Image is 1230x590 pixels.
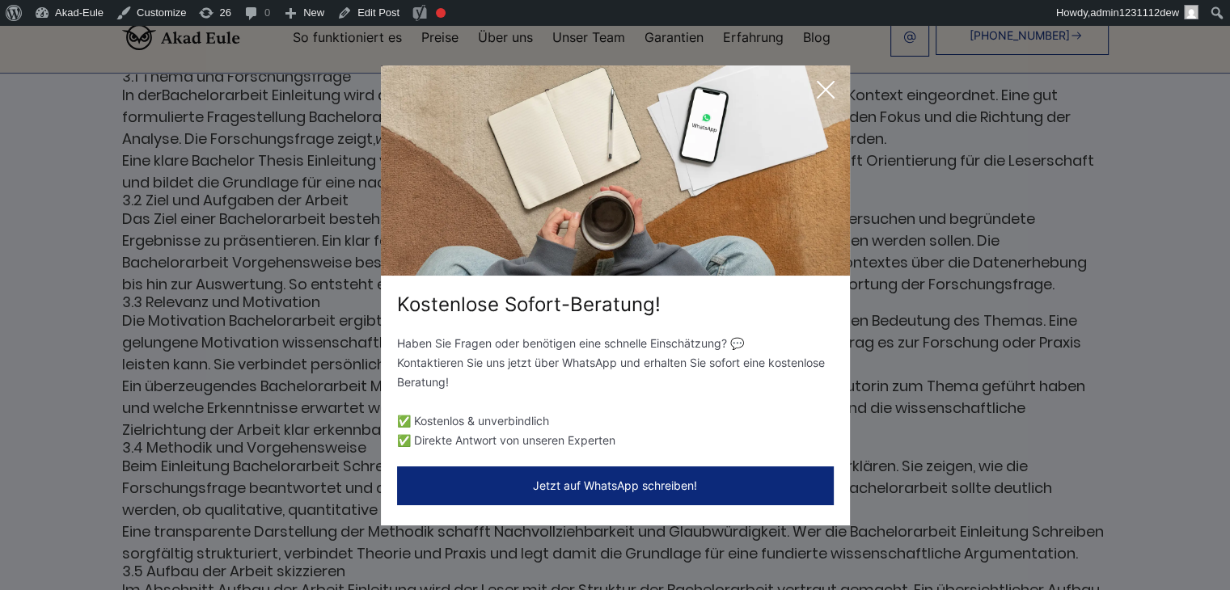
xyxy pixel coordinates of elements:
div: Focus keyphrase not set [436,8,446,18]
div: Kostenlose Sofort-Beratung! [381,292,850,318]
li: ✅ Direkte Antwort von unseren Experten [397,431,834,450]
button: Jetzt auf WhatsApp schreiben! [397,466,834,505]
span: admin1231112dew [1090,6,1179,19]
li: ✅ Kostenlos & unverbindlich [397,411,834,431]
img: exit [381,65,850,276]
p: Haben Sie Fragen oder benötigen eine schnelle Einschätzung? 💬 Kontaktieren Sie uns jetzt über Wha... [397,334,834,392]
